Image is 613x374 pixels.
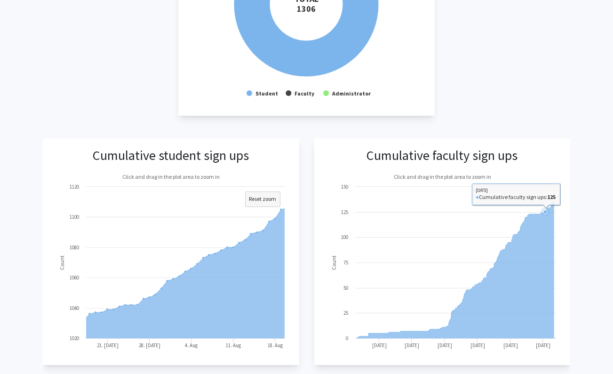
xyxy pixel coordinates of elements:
h3: Cumulative faculty sign ups [366,148,517,164]
text: 150 [341,183,348,190]
text: [DATE] [470,342,485,349]
text: 25 [343,310,348,316]
text: 100 [341,234,348,240]
text: 1120 [70,183,79,190]
text: Count [58,255,65,270]
h3: Cumulative student sign ups [93,148,249,164]
text: 50 [343,285,348,291]
text: 21. [DATE] [97,342,119,349]
text: Reset zoom [249,195,276,202]
text: 125 [341,209,348,215]
text: Administrator [332,90,372,97]
text: [DATE] [535,342,550,349]
iframe: Chat [7,332,40,367]
text: 11. Aug [226,342,241,349]
text: [DATE] [503,342,517,349]
text: 1080 [70,244,79,251]
text: Count [330,255,337,270]
text: 1020 [70,335,79,342]
text: 0 [346,335,348,342]
text: 1060 [70,274,79,281]
text: Student [255,90,278,97]
text: 75 [343,259,348,266]
text: [DATE] [372,342,386,349]
text: 28. [DATE] [139,342,160,349]
text: 18. Aug [268,342,283,349]
text: 4. Aug [185,342,198,349]
text: [DATE] [404,342,419,349]
text: Click and drag in the plot area to zoom in [393,173,491,180]
text: Click and drag in the plot area to zoom in [122,173,220,180]
text: 1040 [70,305,79,311]
text: Faculty [295,90,315,97]
text: [DATE] [438,342,452,349]
text: 1100 [70,214,79,220]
